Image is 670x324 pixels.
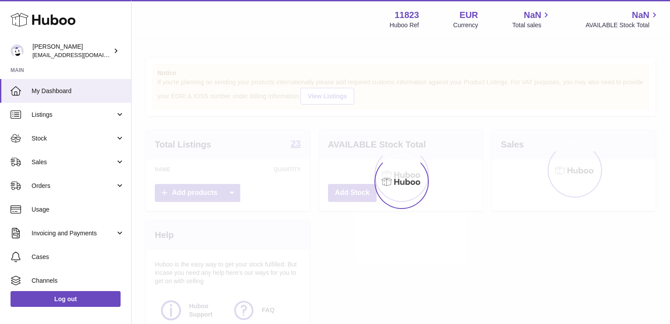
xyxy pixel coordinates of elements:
[512,9,551,29] a: NaN Total sales
[585,9,659,29] a: NaN AVAILABLE Stock Total
[32,253,125,261] span: Cases
[32,205,125,214] span: Usage
[32,111,115,119] span: Listings
[11,291,121,307] a: Log out
[395,9,419,21] strong: 11823
[32,182,115,190] span: Orders
[512,21,551,29] span: Total sales
[460,9,478,21] strong: EUR
[32,87,125,95] span: My Dashboard
[32,134,115,143] span: Stock
[32,158,115,166] span: Sales
[32,43,111,59] div: [PERSON_NAME]
[632,9,649,21] span: NaN
[585,21,659,29] span: AVAILABLE Stock Total
[524,9,541,21] span: NaN
[11,44,24,58] img: internalAdmin-11823@internal.huboo.com
[390,21,419,29] div: Huboo Ref
[32,229,115,238] span: Invoicing and Payments
[453,21,478,29] div: Currency
[32,51,129,58] span: [EMAIL_ADDRESS][DOMAIN_NAME]
[32,277,125,285] span: Channels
